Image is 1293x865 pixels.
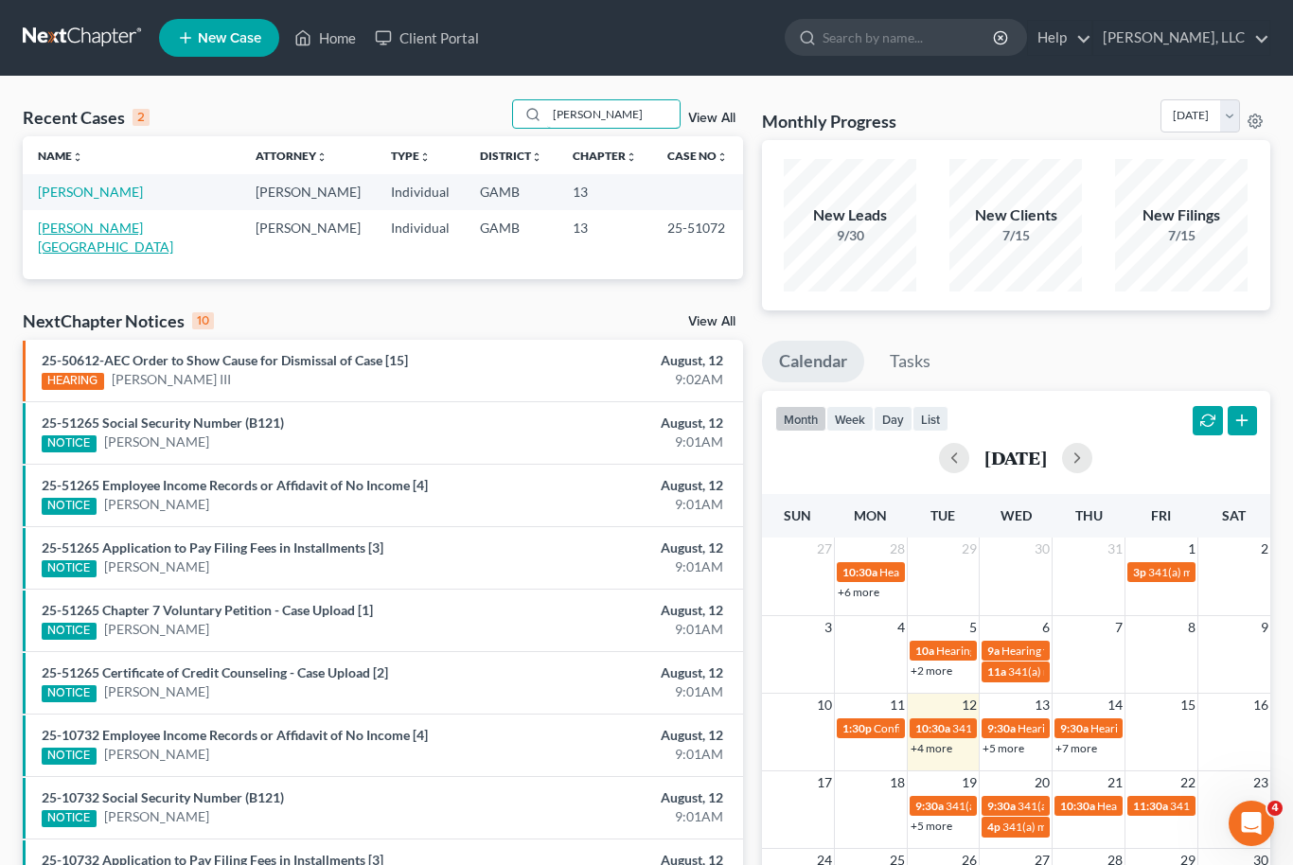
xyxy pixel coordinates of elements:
a: [PERSON_NAME] [104,745,209,764]
div: NOTICE [42,498,97,515]
span: 9 [1259,616,1270,639]
span: New Case [198,31,261,45]
span: 4 [895,616,907,639]
span: 341(a) meeting for [PERSON_NAME] [1018,799,1200,813]
td: 25-51072 [652,210,743,264]
span: Tue [930,507,955,523]
h3: Monthly Progress [762,110,896,132]
button: month [775,406,826,432]
div: 7/15 [1115,226,1248,245]
span: 4p [987,820,1001,834]
div: 2 [133,109,150,126]
div: NextChapter Notices [23,309,214,332]
a: [PERSON_NAME] [104,807,209,826]
span: 29 [960,538,979,560]
span: 3p [1133,565,1146,579]
span: 341(a) meeting for [PERSON_NAME] [946,799,1128,813]
a: 25-51265 Certificate of Credit Counseling - Case Upload [2] [42,664,388,680]
div: 9:01AM [509,620,724,639]
a: [PERSON_NAME] III [112,370,231,389]
div: 10 [192,312,214,329]
input: Search by name... [547,100,680,128]
a: 25-51265 Social Security Number (B121) [42,415,284,431]
div: 9:01AM [509,432,724,451]
div: 9:01AM [509,557,724,576]
i: unfold_more [316,151,328,163]
div: 9/30 [784,226,916,245]
div: HEARING [42,373,104,390]
div: NOTICE [42,435,97,452]
span: 23 [1251,771,1270,794]
div: NOTICE [42,810,97,827]
a: 25-51265 Application to Pay Filing Fees in Installments [3] [42,539,383,556]
td: Individual [376,174,465,209]
span: 18 [888,771,907,794]
a: [PERSON_NAME] [104,682,209,701]
span: 11 [888,694,907,716]
div: 9:01AM [509,807,724,826]
span: 21 [1106,771,1125,794]
a: +5 more [983,741,1024,755]
i: unfold_more [626,151,637,163]
i: unfold_more [72,151,83,163]
span: Hearing for [PERSON_NAME] [1090,721,1238,735]
td: Individual [376,210,465,264]
a: Calendar [762,341,864,382]
a: Client Portal [365,21,488,55]
span: 10:30a [915,721,950,735]
span: 1 [1186,538,1197,560]
span: 9:30a [987,721,1016,735]
h2: [DATE] [984,448,1047,468]
button: week [826,406,874,432]
button: list [912,406,948,432]
td: GAMB [465,174,558,209]
span: Fri [1151,507,1171,523]
span: Hearing for [PERSON_NAME] [1097,799,1245,813]
div: August, 12 [509,601,724,620]
div: NOTICE [42,685,97,702]
a: 25-10732 Employee Income Records or Affidavit of No Income [4] [42,727,428,743]
span: 31 [1106,538,1125,560]
a: +5 more [911,819,952,833]
div: August, 12 [509,788,724,807]
td: [PERSON_NAME] [240,210,376,264]
a: +2 more [911,663,952,678]
span: 14 [1106,694,1125,716]
span: 11:30a [1133,799,1168,813]
span: 13 [1033,694,1052,716]
a: [PERSON_NAME] [104,620,209,639]
span: Sun [784,507,811,523]
span: 12 [960,694,979,716]
span: 10:30a [842,565,877,579]
div: New Leads [784,204,916,226]
span: 341(a) meeting for [PERSON_NAME] [1008,664,1191,679]
a: 25-51265 Employee Income Records or Affidavit of No Income [4] [42,477,428,493]
i: unfold_more [419,151,431,163]
a: 25-10732 Social Security Number (B121) [42,789,284,805]
span: Hearing for [PERSON_NAME] [879,565,1027,579]
iframe: Intercom live chat [1229,801,1274,846]
span: Mon [854,507,887,523]
div: August, 12 [509,726,724,745]
i: unfold_more [531,151,542,163]
span: 10:30a [1060,799,1095,813]
a: Nameunfold_more [38,149,83,163]
td: GAMB [465,210,558,264]
a: +4 more [911,741,952,755]
span: 28 [888,538,907,560]
div: August, 12 [509,351,724,370]
span: 15 [1178,694,1197,716]
span: 9:30a [915,799,944,813]
a: Attorneyunfold_more [256,149,328,163]
div: August, 12 [509,476,724,495]
span: Hearing for [PERSON_NAME] [PERSON_NAME] [1018,721,1256,735]
a: [PERSON_NAME], LLC [1093,21,1269,55]
a: Help [1028,21,1091,55]
a: Districtunfold_more [480,149,542,163]
a: [PERSON_NAME] [38,184,143,200]
div: August, 12 [509,538,724,557]
span: 341(a) meeting for [PERSON_NAME] [952,721,1135,735]
a: +7 more [1055,741,1097,755]
span: 2 [1259,538,1270,560]
input: Search by name... [823,20,996,55]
